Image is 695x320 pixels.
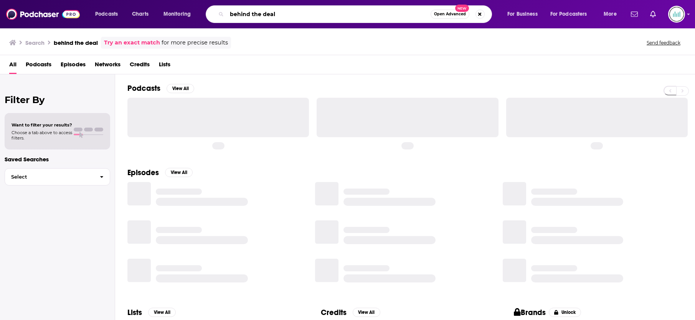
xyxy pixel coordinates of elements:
span: Want to filter your results? [12,122,72,128]
h3: behind the deal [54,39,98,46]
h2: Brands [514,308,546,317]
img: Podchaser - Follow, Share and Rate Podcasts [6,7,80,21]
span: More [604,9,617,20]
button: View All [148,308,176,317]
a: Credits [130,58,150,74]
h2: Episodes [127,168,159,177]
a: Episodes [61,58,86,74]
a: All [9,58,17,74]
span: for more precise results [162,38,228,47]
button: View All [353,308,380,317]
button: Show profile menu [668,6,685,23]
span: For Business [507,9,538,20]
span: Monitoring [163,9,191,20]
img: User Profile [668,6,685,23]
a: Show notifications dropdown [647,8,659,21]
h2: Filter By [5,94,110,105]
input: Search podcasts, credits, & more... [227,8,431,20]
h2: Credits [321,308,347,317]
h2: Podcasts [127,84,160,93]
button: Send feedback [644,39,683,46]
button: open menu [598,8,626,20]
button: View All [165,168,193,177]
button: open menu [90,8,128,20]
span: New [455,5,469,12]
span: For Podcasters [550,9,587,20]
button: open menu [502,8,547,20]
button: Select [5,168,110,185]
span: Charts [132,9,149,20]
span: Choose a tab above to access filters. [12,130,72,141]
a: Show notifications dropdown [628,8,641,21]
a: Networks [95,58,121,74]
a: Try an exact match [104,38,160,47]
button: Unlock [549,308,581,317]
a: CreditsView All [321,308,380,317]
div: Search podcasts, credits, & more... [213,5,499,23]
a: ListsView All [127,308,176,317]
a: Lists [159,58,170,74]
a: Podcasts [26,58,51,74]
a: EpisodesView All [127,168,193,177]
a: PodcastsView All [127,84,194,93]
button: open menu [545,8,598,20]
button: View All [167,84,194,93]
button: open menu [158,8,201,20]
span: Select [5,174,94,179]
span: Logged in as podglomerate [668,6,685,23]
button: Open AdvancedNew [431,10,469,19]
a: Charts [127,8,153,20]
h3: Search [25,39,45,46]
span: Podcasts [95,9,118,20]
span: Open Advanced [434,12,466,16]
p: Saved Searches [5,156,110,163]
h2: Lists [127,308,142,317]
